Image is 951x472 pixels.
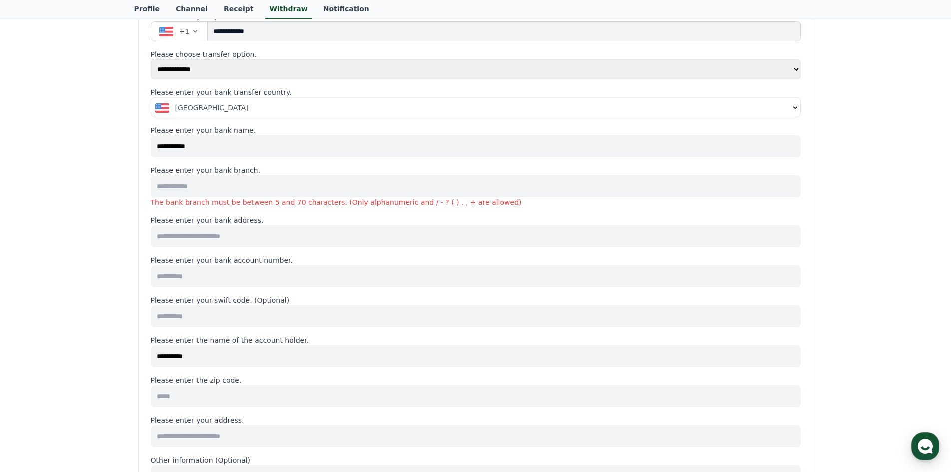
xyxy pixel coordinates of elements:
span: Messages [83,332,112,340]
a: Settings [129,317,192,342]
span: +1 [179,26,190,36]
p: Please enter your bank branch. [151,165,801,175]
p: Please enter your bank transfer country. [151,87,801,97]
p: Please enter your bank name. [151,125,801,135]
p: Other information (Optional) [151,455,801,465]
p: The bank branch must be between 5 and 70 characters. (Only alphanumeric and / - ? ( ) . , + are a... [151,197,801,207]
p: Please enter your swift code. (Optional) [151,295,801,305]
p: Please enter your address. [151,415,801,425]
p: Please enter the name of the account holder. [151,335,801,345]
span: [GEOGRAPHIC_DATA] [175,103,249,113]
a: Home [3,317,66,342]
p: Please enter your bank address. [151,215,801,225]
a: Messages [66,317,129,342]
span: Settings [148,332,172,340]
p: Please enter the zip code. [151,375,801,385]
p: Please enter your bank account number. [151,255,801,265]
span: Home [25,332,43,340]
p: Please choose transfer option. [151,49,801,59]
